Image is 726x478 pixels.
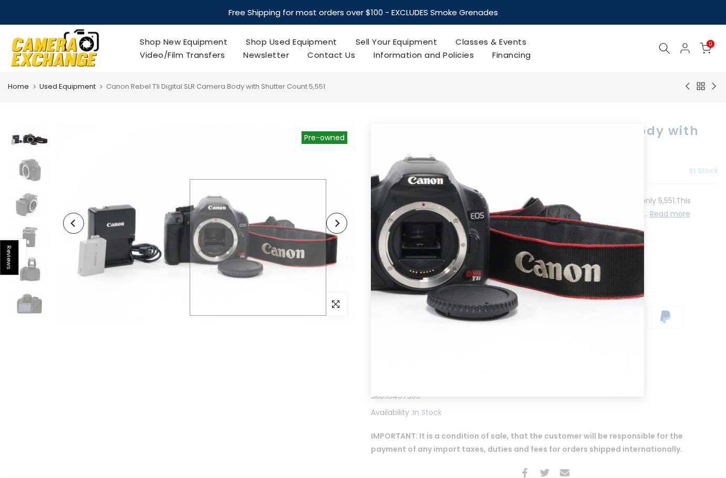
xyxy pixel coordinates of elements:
[39,81,96,92] a: Used Equipment
[371,194,718,221] p: This is a Canon Rebel T1i Digital SLR Camera Body with a Shutter Count of only 5,551.This camera ...
[606,304,646,330] img: master
[326,213,347,234] button: Next
[371,406,718,419] div: Availability :
[229,7,498,18] strong: Free Shipping for most orders over $100 - EXCLUDES Smoke Grenades
[689,165,718,176] span: In Stock
[371,280,557,294] a: More payment options
[447,35,536,48] a: Classes & Events
[466,238,517,245] span: Add to cart
[483,48,541,61] a: Financing
[371,304,410,330] img: synchrony
[528,304,567,330] img: discover
[439,231,531,252] button: Add to cart
[449,304,489,330] img: american express
[489,304,528,330] img: apple pay
[8,81,29,92] a: Home
[106,81,325,91] span: Canon Rebel T1i Digital SLR Camera Body with Shutter Count 5,551
[371,123,718,154] h1: Canon Rebel T1i Digital SLR Camera Body with Shutter Count 5,551
[371,367,429,378] a: Ask a Question
[371,164,416,178] div: $119.99
[410,330,450,356] img: visa
[234,48,298,61] a: Newsletter
[63,213,84,234] button: Previous
[700,43,711,54] a: 0
[298,48,365,61] a: Contact Us
[410,304,450,330] img: amazon payments
[131,48,234,61] a: Video/Film Transfers
[567,304,606,330] img: google pay
[237,35,347,48] a: Shop Used Equipment
[707,40,714,48] span: 0
[346,35,447,48] a: Sell Your Equipment
[371,431,683,454] strong: IMPORTANT: It is a condition of sale, that the customer will be responsible for the payment of an...
[371,390,718,403] div: SKU:
[646,304,685,330] img: paypal
[131,35,237,48] a: Shop New Equipment
[386,390,420,403] span: 16407303
[650,209,690,219] button: Read more
[365,48,483,61] a: Information and Policies
[371,330,410,356] img: shopify pay
[413,407,442,418] span: In Stock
